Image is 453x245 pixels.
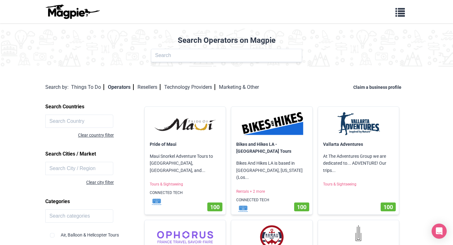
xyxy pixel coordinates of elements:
p: CONNECTED TECH [145,187,226,198]
input: Search City / Region [45,162,113,175]
h2: Search Countries [45,101,136,112]
p: Bikes And Hikes LA is based in [GEOGRAPHIC_DATA], [US_STATE] (Los... [231,155,312,186]
a: Operators [108,84,134,90]
div: Open Intercom Messenger [432,224,447,239]
input: Search Country [45,115,113,128]
a: Things To Do [71,84,104,90]
a: Vallarta Adventures [323,142,363,147]
p: Tours & Sightseeing [145,179,226,190]
img: Bikes and Hikes LA - Los Angeles Tours logo [236,112,307,136]
span: 100 [297,204,306,210]
p: At The Adventures Group we are dedicated to... ADVENTURE! Our trips... [318,148,399,179]
a: Technology Providers [164,84,215,90]
img: logo-ab69f6fb50320c5b225c76a69d11143b.png [44,4,101,19]
img: mf1jrhtrrkrdcsvakxwt.svg [234,206,253,212]
span: 100 [383,204,393,210]
div: Search by: [45,83,69,91]
p: Tours & Sightseeing [318,179,399,190]
img: Vallarta Adventures logo [323,112,394,136]
h2: Categories [45,196,136,207]
p: Maui Snorkel Adventure Tours to [GEOGRAPHIC_DATA], [GEOGRAPHIC_DATA], and... [145,148,226,179]
span: 100 [210,204,220,210]
input: Search categories [45,209,113,223]
h2: Search Cities / Market [45,149,136,159]
input: Search [151,49,302,62]
a: Bikes and Hikes LA - [GEOGRAPHIC_DATA] Tours [236,142,291,154]
a: Pride of Maui [150,142,176,147]
a: Marketing & Other [219,84,259,90]
img: mf1jrhtrrkrdcsvakxwt.svg [147,199,166,205]
div: Air, Balloon & Helicopter Tours [50,226,131,238]
p: CONNECTED TECH [231,195,312,206]
div: Clear city filter [45,179,114,186]
h2: Search Operators on Magpie [4,36,449,45]
a: Claim a business profile [353,85,404,90]
img: Pride of Maui logo [150,112,221,136]
div: Clear country filter [45,132,114,139]
p: Rentals + 2 more [231,186,312,197]
a: Resellers [137,84,160,90]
